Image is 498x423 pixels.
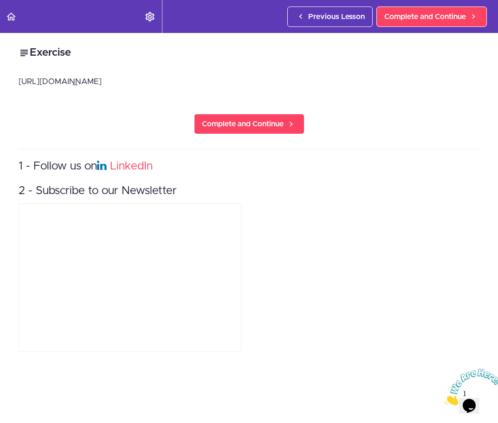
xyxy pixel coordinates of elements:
[287,7,373,27] a: Previous Lesson
[376,7,487,27] a: Complete and Continue
[308,11,365,22] span: Previous Lesson
[19,75,479,89] p: [URL][DOMAIN_NAME]
[194,114,304,134] a: Complete and Continue
[384,11,466,22] span: Complete and Continue
[6,11,17,22] svg: Back to course curriculum
[110,161,153,172] a: LinkedIn
[202,118,284,130] span: Complete and Continue
[19,159,479,174] h3: 1 - Follow us on
[4,4,7,12] span: 1
[4,4,61,40] img: Chat attention grabber
[440,365,498,409] iframe: chat widget
[144,11,155,22] svg: Settings Menu
[19,183,479,199] h3: 2 - Subscribe to our Newsletter
[19,45,479,61] h2: Exercise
